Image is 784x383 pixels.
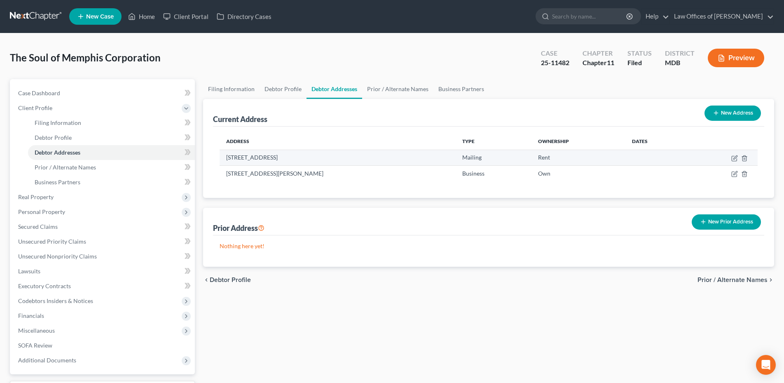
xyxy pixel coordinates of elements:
div: Chapter [583,49,614,58]
div: Case [541,49,569,58]
div: Status [627,49,652,58]
a: SOFA Review [12,338,195,353]
span: Debtor Profile [35,134,72,141]
i: chevron_left [203,277,210,283]
td: [STREET_ADDRESS][PERSON_NAME] [220,166,456,181]
a: Prior / Alternate Names [28,160,195,175]
td: Mailing [456,150,531,165]
span: Real Property [18,193,54,200]
a: Filing Information [203,79,260,99]
td: [STREET_ADDRESS] [220,150,456,165]
th: Type [456,133,531,150]
p: Nothing here yet! [220,242,758,250]
th: Address [220,133,456,150]
a: Prior / Alternate Names [362,79,433,99]
a: Debtor Addresses [307,79,362,99]
span: Executory Contracts [18,282,71,289]
span: Prior / Alternate Names [35,164,96,171]
a: Debtor Addresses [28,145,195,160]
span: Case Dashboard [18,89,60,96]
span: Codebtors Insiders & Notices [18,297,93,304]
a: Lawsuits [12,264,195,279]
span: SOFA Review [18,342,52,349]
td: Rent [531,150,626,165]
span: Debtor Addresses [35,149,80,156]
a: Unsecured Priority Claims [12,234,195,249]
a: Law Offices of [PERSON_NAME] [670,9,774,24]
div: 25-11482 [541,58,569,68]
button: New Address [704,106,761,121]
a: Executory Contracts [12,279,195,294]
a: Debtor Profile [28,130,195,145]
span: Additional Documents [18,357,76,364]
div: Current Address [213,114,267,124]
span: Personal Property [18,208,65,215]
a: Client Portal [159,9,213,24]
span: Client Profile [18,104,52,111]
span: Unsecured Priority Claims [18,238,86,245]
span: 11 [607,59,614,66]
th: Ownership [531,133,626,150]
a: Secured Claims [12,219,195,234]
a: Business Partners [28,175,195,190]
span: New Case [86,14,114,20]
a: Business Partners [433,79,489,99]
div: District [665,49,695,58]
a: Unsecured Nonpriority Claims [12,249,195,264]
td: Own [531,166,626,181]
div: MDB [665,58,695,68]
th: Dates [625,133,687,150]
span: Debtor Profile [210,277,251,283]
button: chevron_left Debtor Profile [203,277,251,283]
a: Home [124,9,159,24]
div: Filed [627,58,652,68]
a: Case Dashboard [12,86,195,101]
button: Preview [708,49,764,67]
span: Filing Information [35,119,81,126]
div: Prior Address [213,223,264,233]
a: Directory Cases [213,9,276,24]
span: Miscellaneous [18,327,55,334]
a: Filing Information [28,115,195,130]
button: New Prior Address [692,214,761,230]
a: Help [641,9,669,24]
button: Prior / Alternate Names chevron_right [697,277,774,283]
span: The Soul of Memphis Corporation [10,52,161,63]
div: Chapter [583,58,614,68]
span: Business Partners [35,179,80,186]
span: Lawsuits [18,268,40,275]
span: Unsecured Nonpriority Claims [18,253,97,260]
div: Open Intercom Messenger [756,355,776,375]
span: Prior / Alternate Names [697,277,768,283]
i: chevron_right [768,277,774,283]
input: Search by name... [552,9,627,24]
td: Business [456,166,531,181]
span: Secured Claims [18,223,58,230]
a: Debtor Profile [260,79,307,99]
span: Financials [18,312,44,319]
